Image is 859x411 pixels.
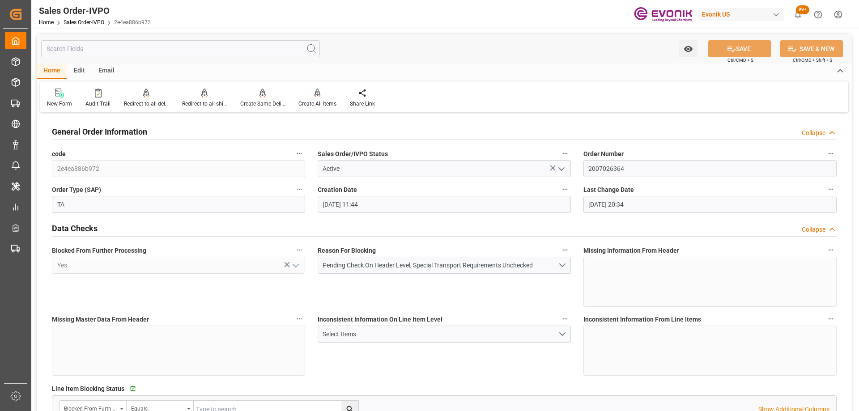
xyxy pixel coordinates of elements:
[52,149,66,159] span: code
[788,4,808,25] button: show 100 new notifications
[825,244,837,256] button: Missing Information From Header
[298,100,336,108] div: Create All Items
[293,183,305,195] button: Order Type (SAP)
[698,8,784,21] div: Evonik US
[559,183,571,195] button: Creation Date
[52,185,101,195] span: Order Type (SAP)
[698,6,788,23] button: Evonik US
[793,57,832,64] span: Ctrl/CMD + Shift + S
[240,100,285,108] div: Create Same Delivery Date
[634,7,692,22] img: Evonik-brand-mark-Deep-Purple-RGB.jpeg_1700498283.jpeg
[583,149,624,159] span: Order Number
[802,225,825,234] div: Collapse
[583,246,679,255] span: Missing Information From Header
[318,196,571,213] input: MM-DD-YYYY HH:MM
[92,64,121,79] div: Email
[825,313,837,325] button: Inconsistent Information From Line Items
[583,185,634,195] span: Last Change Date
[708,40,771,57] button: SAVE
[679,40,697,57] button: open menu
[85,100,111,108] div: Audit Trail
[39,4,151,17] div: Sales Order-IVPO
[52,126,147,138] h2: General Order Information
[727,57,753,64] span: Ctrl/CMD + S
[52,222,98,234] h2: Data Checks
[39,19,54,25] a: Home
[41,40,320,57] input: Search Fields
[808,4,828,25] button: Help Center
[318,246,376,255] span: Reason For Blocking
[583,315,701,324] span: Inconsistent Information From Line Items
[64,19,104,25] a: Sales Order-IVPO
[559,313,571,325] button: Inconsistent Information On Line Item Level
[323,261,557,270] div: Pending Check On Header Level, Special Transport Requirements Unchecked
[559,148,571,159] button: Sales Order/IVPO Status
[825,148,837,159] button: Order Number
[802,128,825,138] div: Collapse
[318,315,442,324] span: Inconsistent Information On Line Item Level
[293,244,305,256] button: Blocked From Further Processing
[182,100,227,108] div: Redirect to all shipments
[318,257,571,274] button: open menu
[293,148,305,159] button: code
[293,313,305,325] button: Missing Master Data From Header
[323,330,557,339] div: Select Items
[780,40,843,57] button: SAVE & NEW
[124,100,169,108] div: Redirect to all deliveries
[67,64,92,79] div: Edit
[318,149,388,159] span: Sales Order/IVPO Status
[52,384,124,394] span: Line Item Blocking Status
[554,162,567,176] button: open menu
[583,196,837,213] input: MM-DD-YYYY HH:MM
[318,185,357,195] span: Creation Date
[318,326,571,343] button: open menu
[825,183,837,195] button: Last Change Date
[52,246,146,255] span: Blocked From Further Processing
[288,258,302,272] button: open menu
[796,5,809,14] span: 99+
[559,244,571,256] button: Reason For Blocking
[350,100,375,108] div: Share Link
[37,64,67,79] div: Home
[52,315,149,324] span: Missing Master Data From Header
[47,100,72,108] div: New Form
